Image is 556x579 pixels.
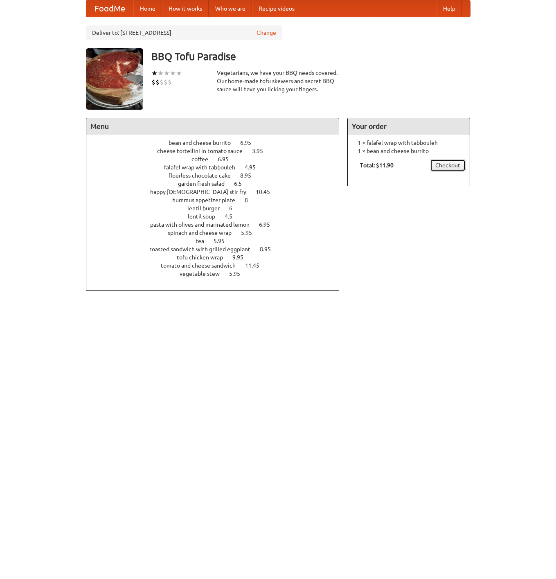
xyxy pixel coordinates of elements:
[240,140,259,146] span: 6.95
[177,254,231,261] span: tofu chicken wrap
[209,0,252,17] a: Who we are
[180,270,228,277] span: vegetable stew
[168,230,267,236] a: spinach and cheese wrap 5.95
[164,164,243,171] span: falafel wrap with tabbouleh
[352,147,466,155] li: 1 × bean and cheese burrito
[149,246,259,252] span: toasted sandwich with grilled eggplant
[176,69,182,78] li: ★
[188,213,223,220] span: lentil soup
[169,140,239,146] span: bean and cheese burrito
[155,78,160,87] li: $
[149,246,286,252] a: toasted sandwich with grilled eggplant 8.95
[168,230,240,236] span: spinach and cheese wrap
[180,270,255,277] a: vegetable stew 5.95
[260,246,279,252] span: 8.95
[164,69,170,78] li: ★
[172,197,243,203] span: hummus appetizer plate
[161,262,275,269] a: tomato and cheese sandwich 11.45
[252,0,301,17] a: Recipe videos
[191,156,216,162] span: coffee
[169,172,266,179] a: flourless chocolate cake 8.95
[252,148,271,154] span: 3.95
[157,148,251,154] span: cheese tortellini in tomato sauce
[150,221,285,228] a: pasta with olives and marinated lemon 6.95
[188,213,248,220] a: lentil soup 4.5
[161,262,244,269] span: tomato and cheese sandwich
[245,164,264,171] span: 4.95
[214,238,233,244] span: 5.95
[172,197,263,203] a: hummus appetizer plate 8
[234,180,250,187] span: 6.5
[229,205,241,212] span: 6
[169,140,266,146] a: bean and cheese burrito 6.95
[162,0,209,17] a: How it works
[170,69,176,78] li: ★
[229,270,248,277] span: 5.95
[86,0,133,17] a: FoodMe
[157,148,278,154] a: cheese tortellini in tomato sauce 3.95
[178,180,257,187] a: garden fresh salad 6.5
[86,48,143,110] img: angular.jpg
[241,230,260,236] span: 5.95
[348,118,470,135] h4: Your order
[196,238,240,244] a: tea 5.95
[218,156,237,162] span: 6.95
[352,139,466,147] li: 1 × falafel wrap with tabbouleh
[187,205,228,212] span: lentil burger
[245,197,256,203] span: 8
[259,221,278,228] span: 6.95
[217,69,340,93] div: Vegetarians, we have your BBQ needs covered. Our home-made tofu skewers and secret BBQ sauce will...
[150,189,254,195] span: happy [DEMOGRAPHIC_DATA] stir fry
[160,78,164,87] li: $
[257,29,276,37] a: Change
[150,221,258,228] span: pasta with olives and marinated lemon
[360,162,394,169] b: Total: $11.90
[168,78,172,87] li: $
[178,180,233,187] span: garden fresh salad
[256,189,278,195] span: 10.45
[225,213,241,220] span: 4.5
[133,0,162,17] a: Home
[151,69,158,78] li: ★
[196,238,212,244] span: tea
[86,118,339,135] h4: Menu
[158,69,164,78] li: ★
[437,0,462,17] a: Help
[245,262,268,269] span: 11.45
[240,172,259,179] span: 8.95
[177,254,259,261] a: tofu chicken wrap 9.95
[430,159,466,171] a: Checkout
[86,25,282,40] div: Deliver to: [STREET_ADDRESS]
[164,78,168,87] li: $
[150,189,285,195] a: happy [DEMOGRAPHIC_DATA] stir fry 10.45
[151,48,470,65] h3: BBQ Tofu Paradise
[191,156,244,162] a: coffee 6.95
[164,164,271,171] a: falafel wrap with tabbouleh 4.95
[232,254,252,261] span: 9.95
[151,78,155,87] li: $
[169,172,239,179] span: flourless chocolate cake
[187,205,248,212] a: lentil burger 6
